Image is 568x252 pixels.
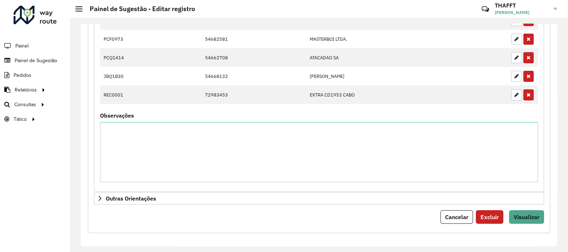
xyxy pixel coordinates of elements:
h2: Painel de Sugestão - Editar registro [83,5,195,13]
label: Observações [100,111,134,120]
button: Excluir [476,210,503,224]
td: PCQ1414 [100,48,141,67]
td: 54668132 [201,67,306,85]
span: Consultas [14,101,36,108]
span: Cancelar [445,213,468,221]
span: Visualizar [514,213,539,221]
button: Visualizar [509,210,544,224]
td: [PERSON_NAME] [306,67,448,85]
span: Pedidos [14,71,31,79]
span: Outras Orientações [106,196,156,201]
a: Contato Rápido [478,1,493,17]
td: EXTRA CD1953 CABO [306,85,448,104]
span: Painel [15,42,29,50]
td: 72983453 [201,85,306,104]
td: PCF0973 [100,30,141,48]
button: Cancelar [440,210,473,224]
span: Tático [14,115,27,123]
td: ATACADAO SA [306,48,448,67]
td: JBQ1B30 [100,67,141,85]
span: [PERSON_NAME] [495,9,548,16]
td: MASTERBOI LTDA. [306,30,448,48]
span: Relatórios [15,86,37,94]
span: Excluir [480,213,499,221]
h3: THAFFT [495,2,548,9]
td: REC0001 [100,85,141,104]
td: 54662708 [201,48,306,67]
td: 54682581 [201,30,306,48]
a: Outras Orientações [94,192,544,204]
span: Painel de Sugestão [15,57,57,64]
